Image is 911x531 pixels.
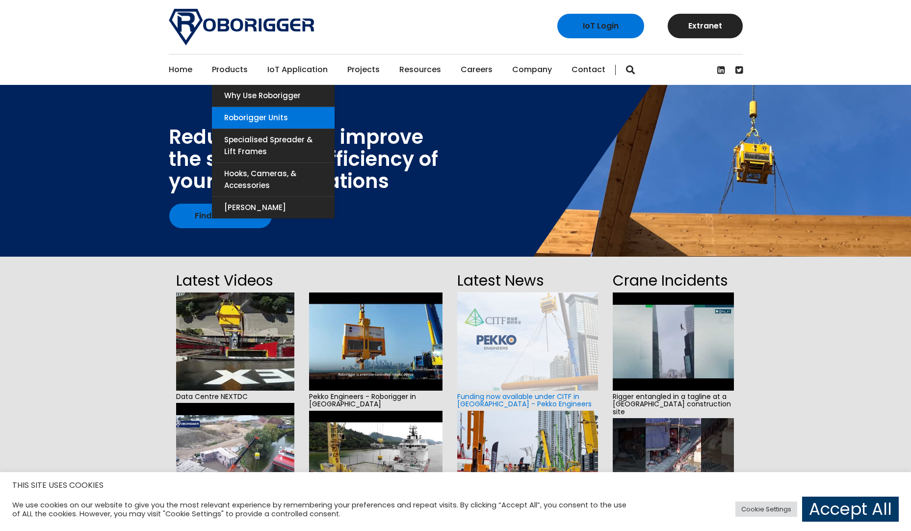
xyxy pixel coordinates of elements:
[512,54,552,85] a: Company
[12,501,633,518] div: We use cookies on our website to give you the most relevant experience by remembering your prefer...
[557,14,644,38] a: IoT Login
[802,497,899,522] a: Accept All
[735,502,797,517] a: Cookie Settings
[347,54,380,85] a: Projects
[176,269,294,292] h2: Latest Videos
[399,54,441,85] a: Resources
[212,163,335,196] a: Hooks, Cameras, & Accessories
[176,292,294,391] img: hqdefault.jpg
[169,204,272,228] a: Find out how
[613,292,734,391] img: hqdefault.jpg
[212,85,335,106] a: Why use Roborigger
[169,54,192,85] a: Home
[457,269,598,292] h2: Latest News
[176,403,294,501] img: hqdefault.jpg
[212,54,248,85] a: Products
[169,9,314,45] img: Roborigger
[309,391,443,411] span: Pekko Engineers - Roborigger in [GEOGRAPHIC_DATA]
[212,129,335,162] a: Specialised Spreader & Lift Frames
[457,392,592,409] a: Funding now available under CITF in [GEOGRAPHIC_DATA] - Pekko Engineers
[176,391,294,403] span: Data Centre NEXTDC
[613,269,734,292] h2: Crane Incidents
[309,411,443,509] img: hqdefault.jpg
[309,292,443,391] img: hqdefault.jpg
[212,197,335,218] a: [PERSON_NAME]
[613,418,734,516] img: hqdefault.jpg
[668,14,743,38] a: Extranet
[572,54,605,85] a: Contact
[613,391,734,418] span: Rigger entangled in a tagline at a [GEOGRAPHIC_DATA] construction site
[267,54,328,85] a: IoT Application
[461,54,493,85] a: Careers
[169,126,438,192] div: Reduce cost and improve the safety and efficiency of your lifting operations
[212,107,335,129] a: Roborigger Units
[12,479,899,492] h5: THIS SITE USES COOKIES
